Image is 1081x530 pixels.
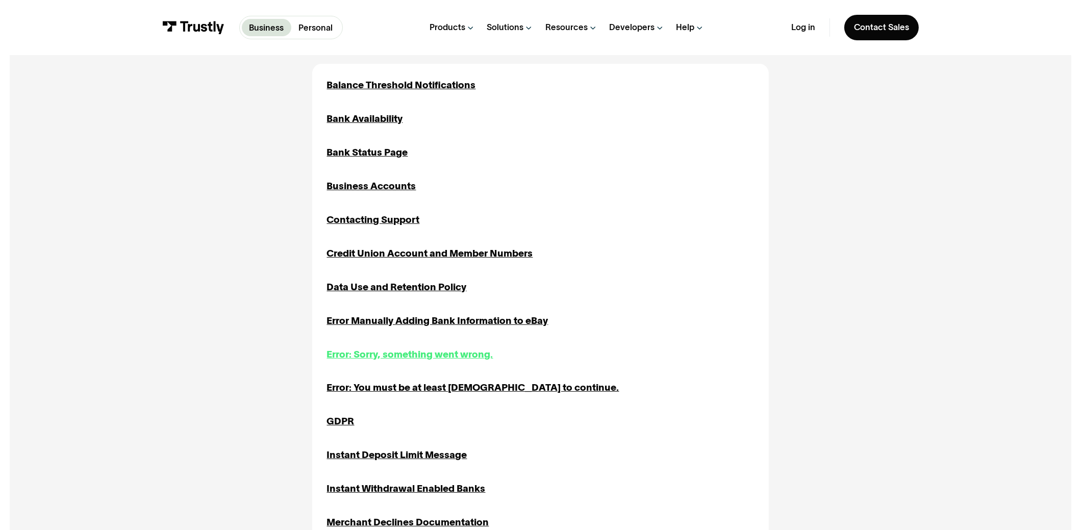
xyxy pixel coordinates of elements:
[327,381,619,395] a: Error: You must be at least [DEMOGRAPHIC_DATA] to continue.
[327,78,476,92] a: Balance Threshold Notifications
[327,414,355,428] a: GDPR
[298,21,333,34] p: Personal
[609,22,655,33] div: Developers
[791,22,815,33] a: Log in
[327,347,493,362] a: Error: Sorry, something went wrong.
[327,314,548,328] a: Error Manually Adding Bank Information to eBay
[327,145,408,160] a: Bank Status Page
[327,482,486,496] a: Instant Withdrawal Enabled Banks
[854,22,909,33] div: Contact Sales
[487,22,523,33] div: Solutions
[327,112,403,126] a: Bank Availability
[327,280,467,294] a: Data Use and Retention Policy
[291,19,340,36] a: Personal
[242,19,291,36] a: Business
[327,515,489,529] a: Merchant Declines Documentation
[327,213,420,227] a: Contacting Support
[327,448,467,462] a: Instant Deposit Limit Message
[676,22,694,33] div: Help
[327,246,533,261] a: Credit Union Account and Member Numbers
[844,15,919,40] a: Contact Sales
[430,22,465,33] div: Products
[249,21,284,34] p: Business
[162,21,224,34] img: Trustly Logo
[327,179,416,193] a: Business Accounts
[545,22,588,33] div: Resources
